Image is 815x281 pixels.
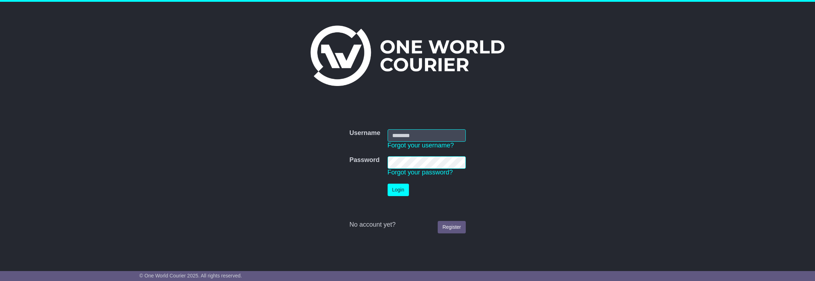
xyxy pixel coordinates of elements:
a: Forgot your password? [388,169,453,176]
label: Password [349,156,379,164]
label: Username [349,129,380,137]
a: Register [438,221,465,233]
span: © One World Courier 2025. All rights reserved. [139,273,242,279]
a: Forgot your username? [388,142,454,149]
img: One World [311,26,504,86]
button: Login [388,184,409,196]
div: No account yet? [349,221,465,229]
